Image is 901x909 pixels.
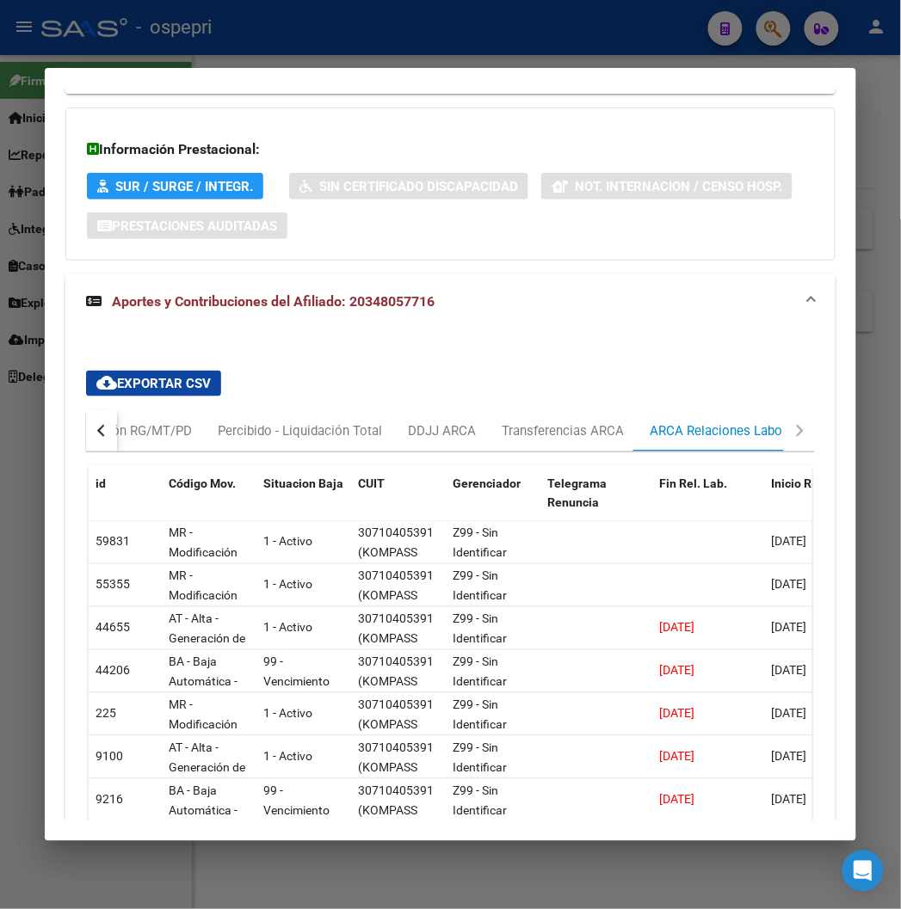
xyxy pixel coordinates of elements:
[319,179,518,194] span: Sin Certificado Discapacidad
[764,466,876,542] datatable-header-cell: Inicio Rel. Lab.
[169,569,250,661] span: MR - Modificación de datos en la relación CUIT –CUIL
[96,750,123,764] span: 9100
[453,698,507,732] span: Z99 - Sin Identificar
[96,477,106,491] span: id
[169,477,236,491] span: Código Mov.
[87,212,287,239] button: Prestaciones Auditadas
[162,466,256,542] datatable-header-cell: Código Mov.
[358,632,417,666] span: (KOMPASS SRL)
[547,477,607,511] span: Telegrama Renuncia
[96,372,117,393] mat-icon: cloud_download
[358,675,417,709] span: (KOMPASS SRL)
[358,739,434,759] div: 30710405391
[351,466,446,542] datatable-header-cell: CUIT
[453,569,507,603] span: Z99 - Sin Identificar
[115,179,253,194] span: SUR / SURGE / INTEGR.
[263,477,343,491] span: Situacion Baja
[771,621,806,635] span: [DATE]
[358,546,417,580] span: (KOMPASS SRL)
[541,173,793,200] button: Not. Internacion / Censo Hosp.
[659,707,694,721] span: [DATE]
[652,466,764,542] datatable-header-cell: Fin Rel. Lab.
[771,793,806,807] span: [DATE]
[453,612,507,646] span: Z99 - Sin Identificar
[358,782,434,802] div: 30710405391
[358,804,417,838] span: (KOMPASS SRL)
[659,664,694,678] span: [DATE]
[169,784,238,838] span: BA - Baja Automática - Anulación
[358,524,434,544] div: 30710405391
[358,589,417,623] span: (KOMPASS SRL)
[169,741,245,795] span: AT - Alta - Generación de clave
[453,741,507,775] span: Z99 - Sin Identificar
[65,274,835,329] mat-expansion-panel-header: Aportes y Contribuciones del Afiliado: 20348057716
[358,761,417,795] span: (KOMPASS SRL)
[263,750,312,764] span: 1 - Activo
[256,466,351,542] datatable-header-cell: Situacion Baja
[96,376,211,391] span: Exportar CSV
[358,653,434,673] div: 30710405391
[169,526,250,618] span: MR - Modificación de datos en la relación CUIT –CUIL
[96,793,123,807] span: 9216
[86,371,221,396] button: Exportar CSV
[263,621,312,635] span: 1 - Activo
[169,612,245,666] span: AT - Alta - Generación de clave
[96,664,130,678] span: 44206
[358,718,417,752] span: (KOMPASS SRL)
[169,655,238,709] span: BA - Baja Automática - Anulación
[263,655,339,787] span: 99 - Vencimiento de contrato a plazo fijo o determ., a tiempo compl. o parcial
[87,139,813,160] h3: Información Prestacional:
[842,851,884,892] div: Open Intercom Messenger
[659,477,727,491] span: Fin Rel. Lab.
[453,655,507,689] span: Z99 - Sin Identificar
[358,477,385,491] span: CUIT
[89,466,162,542] datatable-header-cell: id
[659,750,694,764] span: [DATE]
[771,750,806,764] span: [DATE]
[540,466,652,542] datatable-header-cell: Telegrama Renuncia
[112,293,435,310] span: Aportes y Contribuciones del Afiliado: 20348057716
[96,535,130,549] span: 59831
[453,526,507,560] span: Z99 - Sin Identificar
[446,466,540,542] datatable-header-cell: Gerenciador
[453,477,521,491] span: Gerenciador
[650,421,811,440] div: ARCA Relaciones Laborales
[96,707,116,721] span: 225
[169,698,250,790] span: MR - Modificación de datos en la relación CUIT –CUIL
[289,173,528,200] button: Sin Certificado Discapacidad
[218,421,382,440] div: Percibido - Liquidación Total
[575,179,782,194] span: Not. Internacion / Censo Hosp.
[659,621,694,635] span: [DATE]
[96,621,130,635] span: 44655
[263,578,312,592] span: 1 - Activo
[263,707,312,721] span: 1 - Activo
[408,421,476,440] div: DDJJ ARCA
[453,784,507,818] span: Z99 - Sin Identificar
[771,477,852,491] span: Inicio Rel. Lab.
[771,707,806,721] span: [DATE]
[87,173,263,200] button: SUR / SURGE / INTEGR.
[771,535,806,549] span: [DATE]
[358,567,434,587] div: 30710405391
[358,610,434,630] div: 30710405391
[263,535,312,549] span: 1 - Activo
[659,793,694,807] span: [DATE]
[96,578,130,592] span: 55355
[502,421,624,440] div: Transferencias ARCA
[358,696,434,716] div: 30710405391
[771,664,806,678] span: [DATE]
[771,578,806,592] span: [DATE]
[112,218,277,234] span: Prestaciones Auditadas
